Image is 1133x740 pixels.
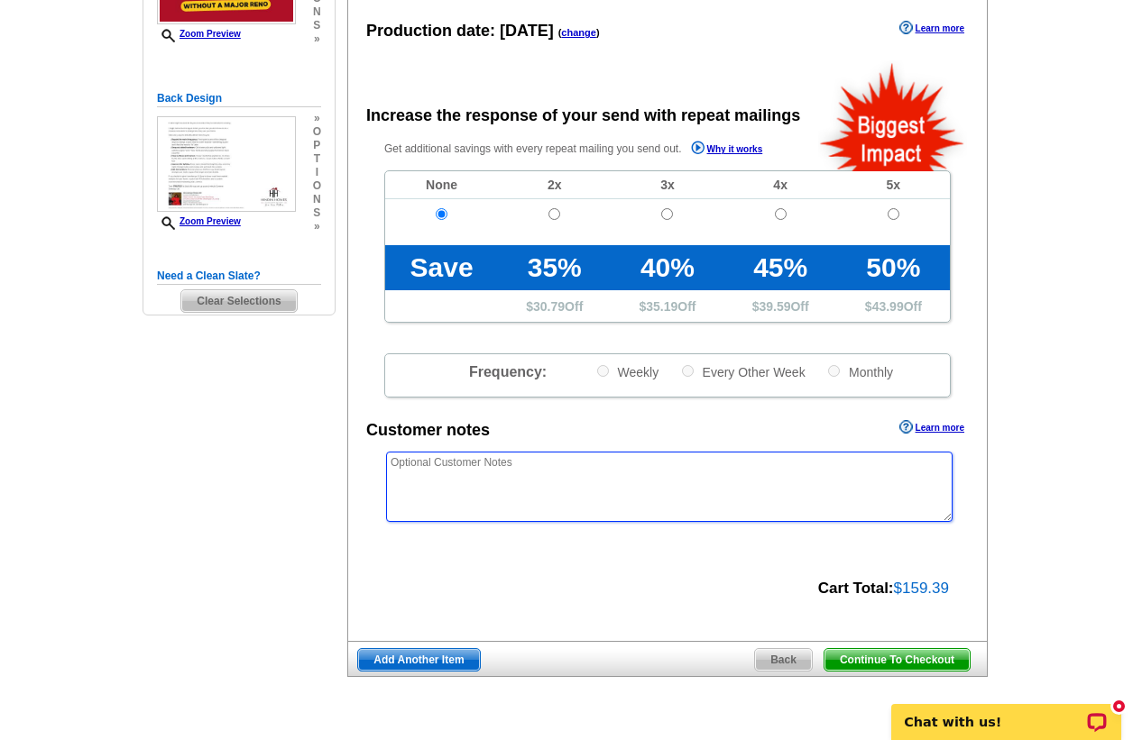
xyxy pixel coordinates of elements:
h5: Need a Clean Slate? [157,268,321,285]
span: p [313,139,321,152]
a: Zoom Preview [157,216,241,226]
label: Every Other Week [680,363,806,380]
a: Why it works [691,141,763,160]
span: 30.79 [533,299,565,314]
span: i [313,166,321,179]
span: $159.39 [894,580,949,597]
input: Monthly [828,365,840,377]
td: $ Off [837,290,950,322]
td: $ Off [498,290,611,322]
span: s [313,19,321,32]
span: n [313,193,321,206]
a: Zoom Preview [157,29,241,39]
iframe: LiveChat chat widget [880,683,1133,740]
span: Frequency: [469,364,547,379]
input: Every Other Week [682,365,694,377]
strong: Cart Total: [818,580,894,597]
td: 40% [611,245,723,290]
span: s [313,206,321,220]
a: Learn more [899,21,964,35]
td: 50% [837,245,950,290]
span: Continue To Checkout [824,649,970,671]
td: 4x [724,171,837,199]
input: Weekly [597,365,609,377]
span: [DATE] [500,22,554,40]
td: 45% [724,245,837,290]
td: None [385,171,498,199]
a: Add Another Item [357,648,480,671]
span: n [313,5,321,19]
td: $ Off [724,290,837,322]
td: 5x [837,171,950,199]
img: biggestImpact.png [818,60,967,171]
span: Back [755,649,812,671]
span: t [313,152,321,166]
span: ( ) [558,27,600,38]
span: 39.59 [759,299,790,314]
td: $ Off [611,290,723,322]
img: small-thumb.jpg [157,116,296,212]
div: Production date: [366,19,600,43]
p: Get additional savings with every repeat mailing you send out. [384,139,801,160]
td: 2x [498,171,611,199]
span: o [313,179,321,193]
span: » [313,220,321,233]
span: » [313,32,321,46]
a: Learn more [899,420,964,434]
a: change [561,27,596,38]
label: Monthly [826,363,893,380]
div: Customer notes [366,418,490,443]
span: » [313,112,321,125]
h5: Back Design [157,90,321,107]
td: 35% [498,245,611,290]
span: o [313,125,321,139]
a: Back [754,648,813,671]
td: 3x [611,171,723,199]
span: 35.19 [646,299,677,314]
label: Weekly [595,363,659,380]
span: 43.99 [872,299,904,314]
td: Save [385,245,498,290]
div: Increase the response of your send with repeat mailings [366,104,800,128]
span: Add Another Item [358,649,479,671]
span: Clear Selections [181,290,296,312]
